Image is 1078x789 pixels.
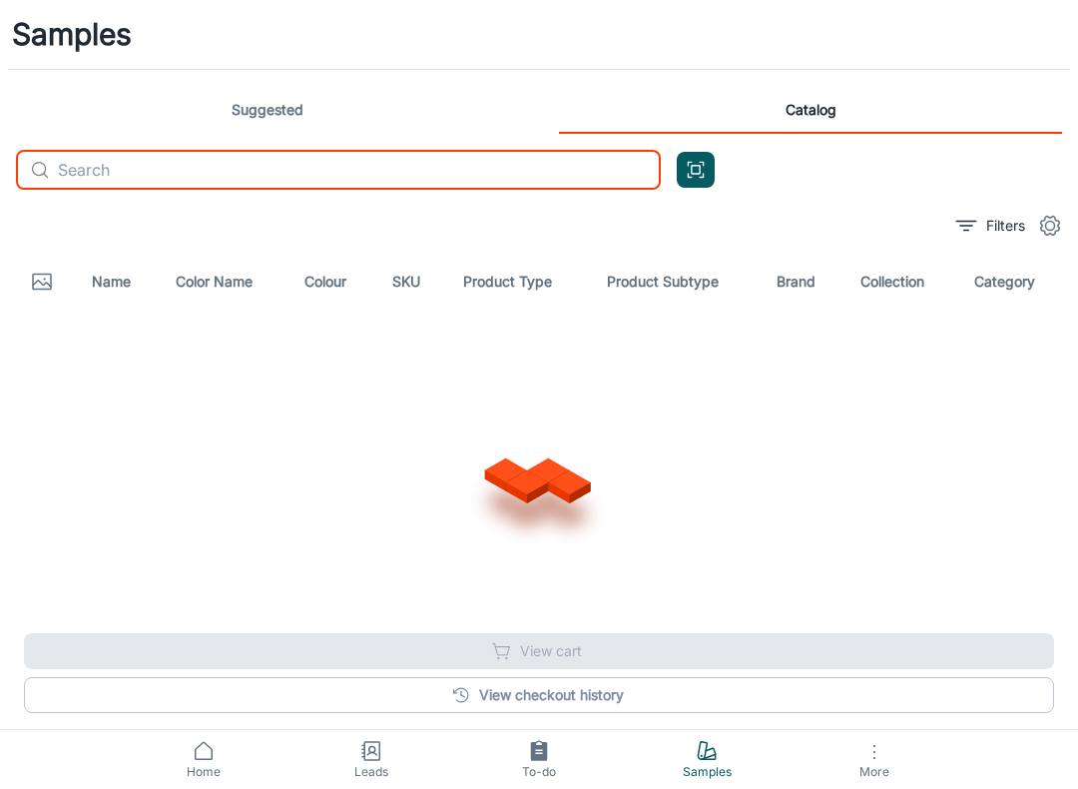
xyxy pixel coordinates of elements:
[58,150,661,190] input: Search
[844,254,958,310] th: Collection
[447,254,590,310] th: Product Type
[1030,206,1070,246] button: settings
[803,764,946,779] span: More
[132,763,275,781] span: Home
[376,254,447,310] th: SKU
[24,677,1054,713] a: View checkout history
[455,730,623,789] a: To-do
[16,86,519,134] a: Suggested
[591,254,762,310] th: Product Subtype
[120,730,287,789] a: Home
[677,152,715,188] button: Open QR code scanner
[288,254,376,310] th: Colour
[287,730,455,789] a: Leads
[958,254,1078,310] th: Category
[76,254,160,310] th: Name
[761,254,844,310] th: Brand
[623,730,791,789] a: Samples
[299,763,443,781] span: Leads
[791,730,958,789] button: More
[986,215,1025,237] p: Filters
[467,763,611,781] span: To-do
[951,210,1030,242] button: filter
[30,270,54,294] svg: Thumbnail
[635,763,779,781] span: Samples
[12,12,132,57] h1: Samples
[160,254,288,310] th: Color Name
[559,86,1062,134] a: Catalog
